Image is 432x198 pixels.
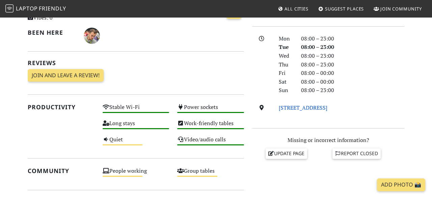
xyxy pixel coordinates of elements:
span: Join Community [380,6,422,12]
span: Mladen Milićević [84,31,100,39]
div: Stable Wi-Fi [99,102,173,118]
div: 08:00 – 00:00 [297,69,408,78]
div: Quiet [99,135,173,151]
img: LaptopFriendly [5,4,13,12]
div: Thu [275,60,297,69]
div: Sat [275,78,297,86]
h2: Community [28,167,94,174]
a: [STREET_ADDRESS] [279,104,327,111]
div: Long stays [99,118,173,135]
span: All Cities [285,6,308,12]
div: Work-friendly tables [173,118,248,135]
a: LaptopFriendly LaptopFriendly [5,3,66,15]
div: Wed [275,52,297,60]
span: Suggest Places [325,6,364,12]
div: Video/audio calls [173,135,248,151]
a: Join and leave a review! [28,69,104,82]
h2: Productivity [28,104,94,111]
div: Fri [275,69,297,78]
a: Suggest Places [316,3,367,15]
div: Sun [275,86,297,95]
a: All Cities [275,3,311,15]
img: 968-mladen.jpg [84,28,100,44]
div: 08:00 – 23:00 [297,86,408,95]
div: Power sockets [173,102,248,118]
div: 08:00 – 00:00 [297,78,408,86]
h2: Reviews [28,59,244,66]
div: 08:00 – 23:00 [297,34,408,43]
span: Laptop [16,5,38,12]
p: Missing or incorrect information? [252,136,404,145]
h2: Been here [28,29,76,36]
div: 08:00 – 23:00 [297,43,408,52]
div: People working [99,166,173,182]
a: Join Community [371,3,425,15]
div: Tue [275,43,297,52]
div: 08:00 – 23:00 [297,60,408,69]
a: Report closed [332,148,381,159]
a: Update page [266,148,307,159]
span: Friendly [39,5,66,12]
div: Group tables [173,166,248,182]
div: 08:00 – 23:00 [297,52,408,60]
div: Mon [275,34,297,43]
